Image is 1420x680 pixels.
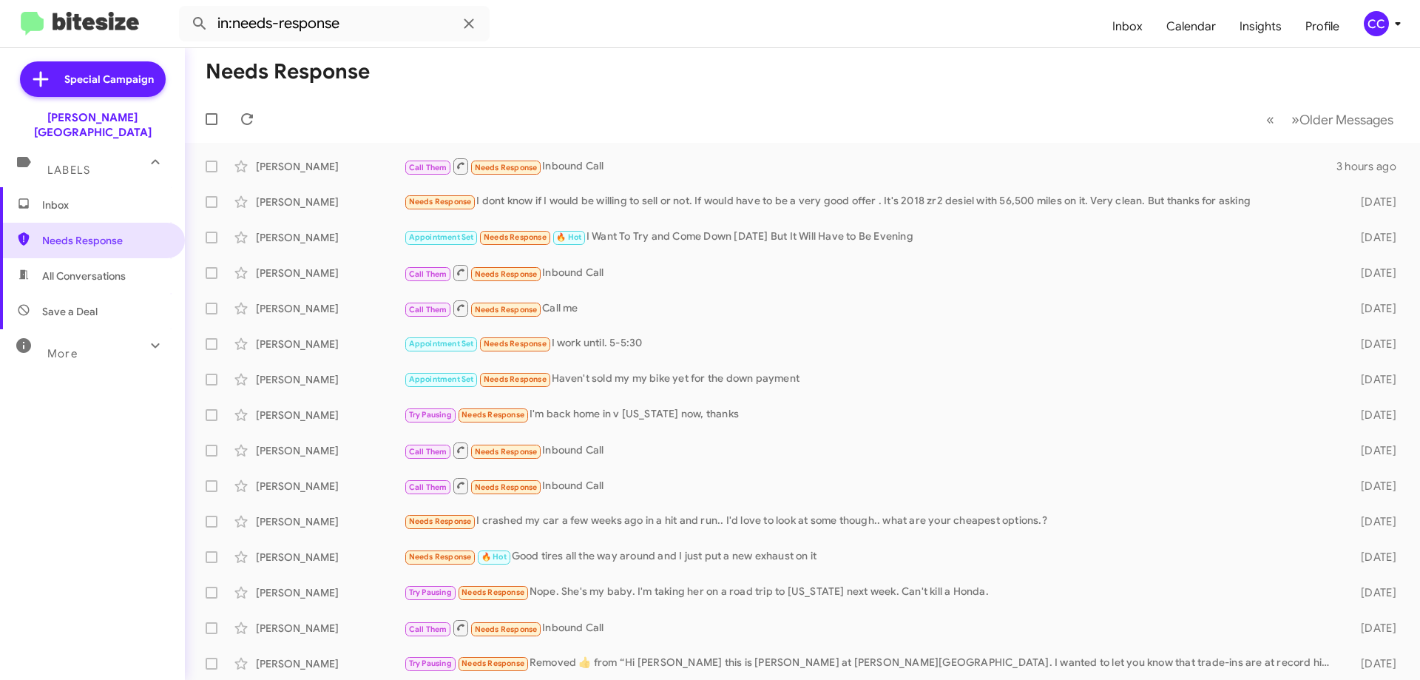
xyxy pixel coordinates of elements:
span: Save a Deal [42,304,98,319]
span: Needs Response [42,233,168,248]
div: [DATE] [1337,514,1408,529]
div: [PERSON_NAME] [256,159,404,174]
span: Special Campaign [64,72,154,87]
div: [DATE] [1337,443,1408,458]
span: 🔥 Hot [481,552,507,562]
span: Needs Response [409,516,472,526]
span: Needs Response [484,339,547,349]
span: Try Pausing [409,659,452,668]
div: CC [1364,11,1389,36]
span: « [1266,110,1274,129]
div: [PERSON_NAME] [256,337,404,351]
span: Labels [47,164,90,177]
span: Needs Response [475,163,538,172]
div: [DATE] [1337,550,1408,565]
span: Older Messages [1299,112,1393,128]
div: Inbound Call [404,477,1337,495]
div: [PERSON_NAME] [256,550,404,565]
div: [PERSON_NAME] [256,408,404,423]
input: Search [179,6,490,41]
a: Inbox [1100,5,1154,48]
a: Calendar [1154,5,1228,48]
span: Needs Response [461,410,524,420]
span: Needs Response [475,447,538,457]
div: [DATE] [1337,656,1408,671]
span: Try Pausing [409,410,452,420]
div: [DATE] [1337,621,1408,636]
span: Needs Response [461,588,524,597]
button: Previous [1257,104,1283,135]
span: Call Them [409,305,447,314]
div: Inbound Call [404,619,1337,637]
div: Haven't sold my my bike yet for the down payment [404,371,1337,388]
div: 3 hours ago [1336,159,1408,174]
span: Needs Response [475,625,538,634]
span: Needs Response [475,482,538,492]
div: Inbound Call [404,441,1337,459]
div: [DATE] [1337,195,1408,209]
div: I Want To Try and Come Down [DATE] But It Will Have to Be Evening [404,229,1337,246]
span: Call Them [409,163,447,172]
div: [PERSON_NAME] [256,656,404,671]
div: I work until. 5-5:30 [404,335,1337,352]
span: Needs Response [461,659,524,668]
div: [DATE] [1337,230,1408,245]
span: Call Them [409,482,447,492]
div: Inbound Call [404,157,1336,175]
div: [DATE] [1337,337,1408,351]
button: Next [1282,104,1402,135]
span: Needs Response [484,374,547,384]
div: [DATE] [1337,266,1408,280]
div: [PERSON_NAME] [256,301,404,316]
div: [PERSON_NAME] [256,585,404,600]
div: [PERSON_NAME] [256,266,404,280]
div: I crashed my car a few weeks ago in a hit and run.. I'd love to look at some though.. what are yo... [404,513,1337,530]
span: Appointment Set [409,374,474,384]
div: [PERSON_NAME] [256,372,404,387]
span: Call Them [409,625,447,634]
div: [DATE] [1337,301,1408,316]
span: Inbox [42,198,168,212]
span: 🔥 Hot [556,232,581,242]
span: Needs Response [409,552,472,562]
div: [DATE] [1337,372,1408,387]
div: [PERSON_NAME] [256,195,404,209]
span: Call Them [409,269,447,279]
span: Appointment Set [409,232,474,242]
span: » [1291,110,1299,129]
div: [DATE] [1337,479,1408,494]
div: [DATE] [1337,408,1408,423]
span: Try Pausing [409,588,452,597]
a: Profile [1294,5,1351,48]
div: [PERSON_NAME] [256,230,404,245]
div: [PERSON_NAME] [256,443,404,458]
div: Nope. She's my baby. I'm taking her on a road trip to [US_STATE] next week. Can't kill a Honda. [404,584,1337,601]
div: [DATE] [1337,585,1408,600]
span: Needs Response [475,269,538,279]
span: More [47,347,78,360]
span: Needs Response [475,305,538,314]
a: Special Campaign [20,61,166,97]
div: Good tires all the way around and I just put a new exhaust on it [404,548,1337,565]
div: [PERSON_NAME] [256,514,404,529]
div: [PERSON_NAME] [256,621,404,636]
a: Insights [1228,5,1294,48]
div: [PERSON_NAME] [256,479,404,494]
h1: Needs Response [206,60,370,84]
span: Needs Response [484,232,547,242]
div: I'm back home in v [US_STATE] now, thanks [404,406,1337,423]
nav: Page navigation example [1258,104,1402,135]
span: All Conversations [42,269,126,283]
span: Needs Response [409,197,472,206]
div: Inbound Call [404,263,1337,282]
button: CC [1351,11,1404,36]
span: Appointment Set [409,339,474,349]
div: Call me [404,299,1337,317]
div: Removed ‌👍‌ from “ Hi [PERSON_NAME] this is [PERSON_NAME] at [PERSON_NAME][GEOGRAPHIC_DATA]. I wa... [404,655,1337,672]
span: Call Them [409,447,447,457]
div: I dont know if I would be willing to sell or not. If would have to be a very good offer . It's 20... [404,193,1337,210]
